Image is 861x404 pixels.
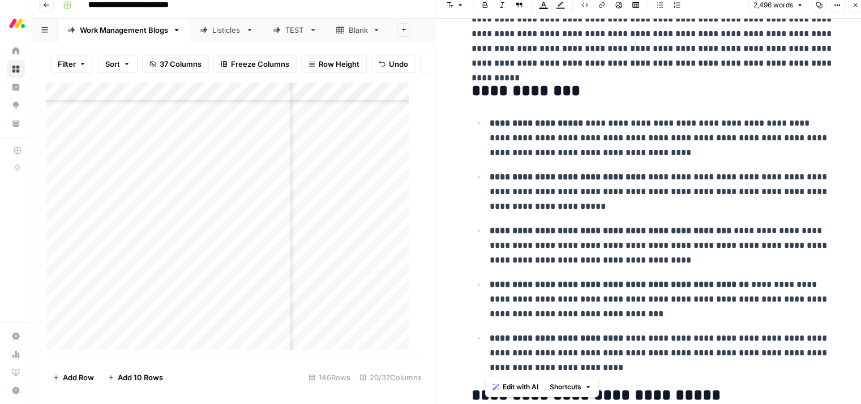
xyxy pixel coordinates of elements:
span: Sort [105,58,120,70]
a: Opportunities [7,96,25,114]
button: Filter [50,55,93,73]
div: 20/37 Columns [355,368,426,386]
button: Freeze Columns [213,55,297,73]
div: Listicles [212,24,241,36]
a: Your Data [7,114,25,132]
a: Browse [7,60,25,78]
a: Insights [7,78,25,96]
div: TEST [285,24,305,36]
button: Row Height [301,55,367,73]
button: Help + Support [7,381,25,399]
button: 37 Columns [142,55,209,73]
a: Home [7,42,25,60]
span: Edit with AI [503,382,538,392]
span: Add Row [63,372,94,383]
span: Filter [58,58,76,70]
span: Undo [389,58,408,70]
span: Row Height [319,58,359,70]
a: Learning Hub [7,363,25,381]
button: Add 10 Rows [101,368,170,386]
a: Usage [7,345,25,363]
span: Add 10 Rows [118,372,163,383]
div: Work Management Blogs [80,24,168,36]
span: Shortcuts [550,382,581,392]
a: TEST [263,19,327,41]
div: Blank [349,24,368,36]
span: Freeze Columns [231,58,289,70]
button: Edit with AI [488,380,543,394]
a: Blank [327,19,390,41]
button: Shortcuts [545,380,596,394]
a: Work Management Blogs [58,19,190,41]
img: Monday.com Logo [7,13,27,33]
a: Settings [7,327,25,345]
button: Workspace: Monday.com [7,9,25,37]
button: Sort [98,55,138,73]
span: 37 Columns [160,58,202,70]
button: Add Row [46,368,101,386]
button: Undo [371,55,415,73]
a: Listicles [190,19,263,41]
div: 146 Rows [304,368,355,386]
